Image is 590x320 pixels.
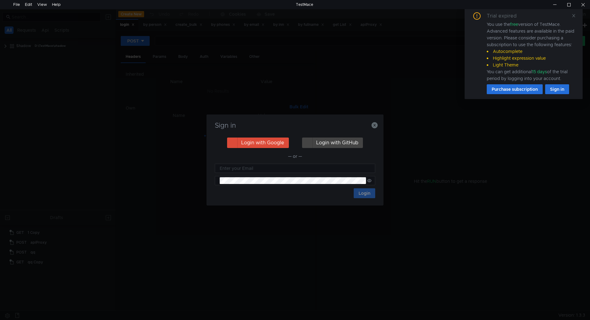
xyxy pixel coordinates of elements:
[215,153,375,160] div: — or —
[487,62,575,68] li: Light Theme
[302,138,363,148] button: Login with GitHub
[487,55,575,62] li: Highlight expression value
[487,84,543,94] button: Purchase subscription
[214,122,376,129] h3: Sign in
[487,21,575,82] div: You use the version of TestMace. Advanced features are available in the paid version. Please cons...
[487,48,575,55] li: Autocomplete
[487,68,575,82] div: You can get additional of the trial period by logging into your account.
[510,22,518,27] span: free
[545,84,569,94] button: Sign in
[227,138,289,148] button: Login with Google
[487,12,524,20] div: Trial expired
[532,69,547,74] span: 15 days
[220,165,372,172] input: Enter your Email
